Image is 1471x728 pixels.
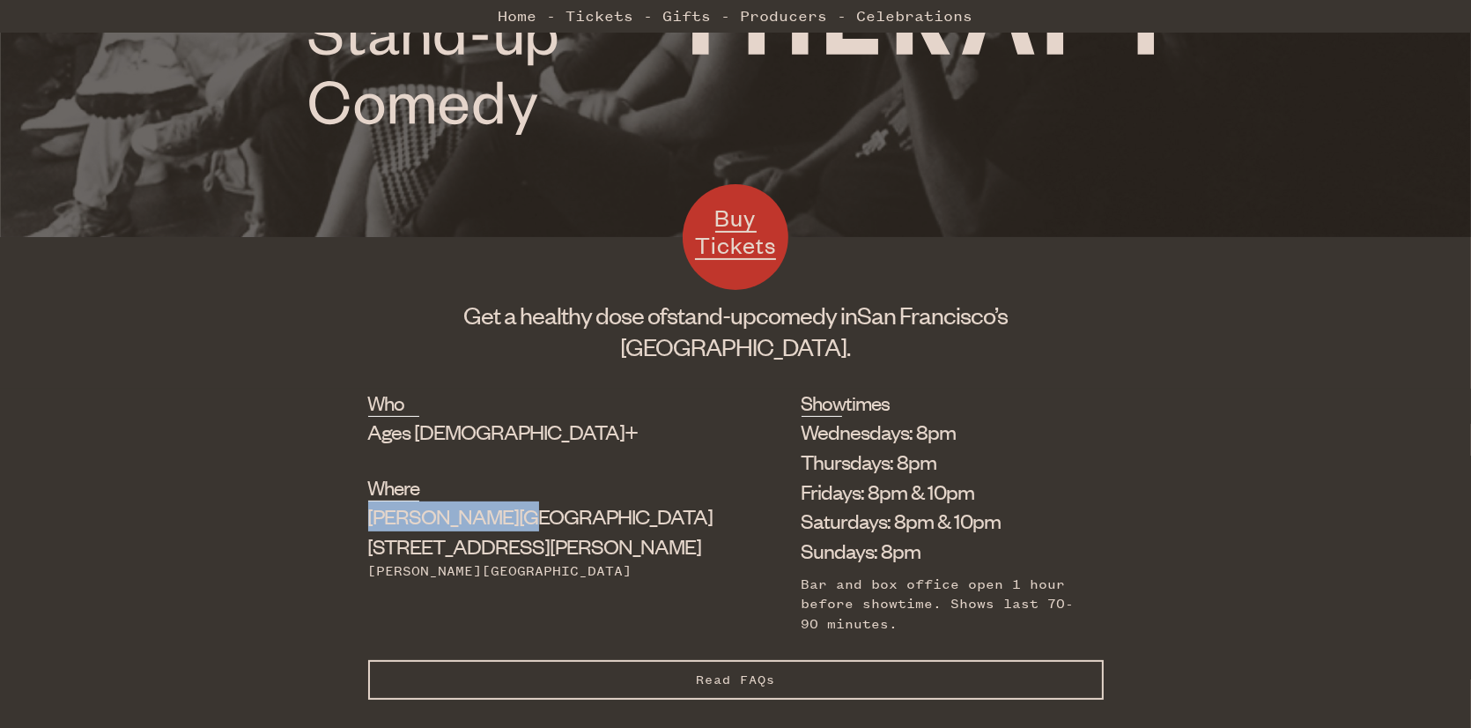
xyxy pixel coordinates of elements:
[802,447,1077,477] li: Thursdays: 8pm
[368,502,713,529] span: [PERSON_NAME][GEOGRAPHIC_DATA]
[696,672,775,687] span: Read FAQs
[667,300,756,330] span: stand-up
[368,501,713,561] div: [STREET_ADDRESS][PERSON_NAME]
[368,473,420,501] h2: Where
[368,389,420,417] h2: Who
[695,203,776,260] span: Buy Tickets
[368,299,1104,362] h1: Get a healthy dose of comedy in
[802,536,1077,566] li: Sundays: 8pm
[368,417,713,447] div: Ages [DEMOGRAPHIC_DATA]+
[802,506,1077,536] li: Saturdays: 8pm & 10pm
[368,660,1104,700] button: Read FAQs
[802,417,1077,447] li: Wednesdays: 8pm
[857,300,1008,330] span: San Francisco’s
[802,389,843,417] h2: Showtimes
[802,477,1077,507] li: Fridays: 8pm & 10pm
[368,561,713,581] div: [PERSON_NAME][GEOGRAPHIC_DATA]
[621,331,851,361] span: [GEOGRAPHIC_DATA].
[683,184,788,290] a: Buy Tickets
[802,575,1077,634] div: Bar and box office open 1 hour before showtime. Shows last 70-90 minutes.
